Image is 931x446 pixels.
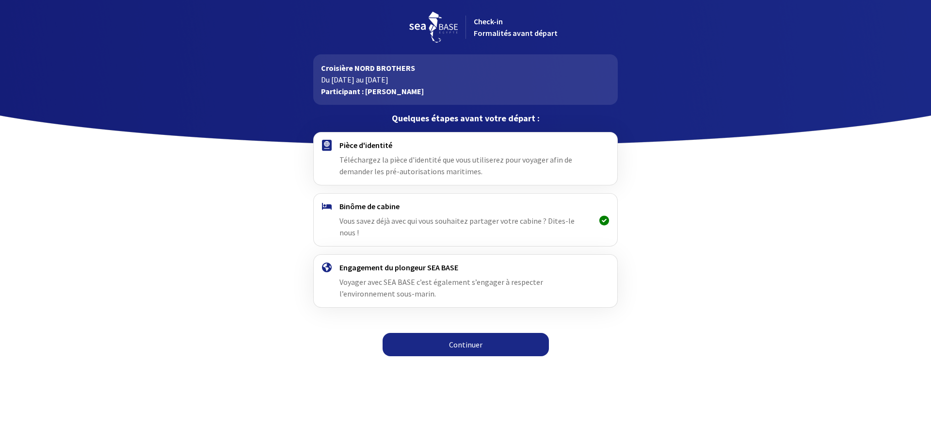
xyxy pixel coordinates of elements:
p: Quelques étapes avant votre départ : [313,113,617,124]
p: Croisière NORD BROTHERS [321,62,610,74]
img: engagement.svg [322,263,332,272]
span: Check-in Formalités avant départ [474,17,558,38]
img: binome.svg [322,203,332,210]
span: Voyager avec SEA BASE c’est également s’engager à respecter l’environnement sous-marin. [339,277,543,298]
h4: Engagement du plongeur SEA BASE [339,263,591,272]
a: Continuer [383,333,549,356]
h4: Pièce d'identité [339,140,591,150]
p: Participant : [PERSON_NAME] [321,85,610,97]
p: Du [DATE] au [DATE] [321,74,610,85]
img: passport.svg [322,140,332,151]
h4: Binôme de cabine [339,201,591,211]
img: logo_seabase.svg [409,12,458,43]
span: Téléchargez la pièce d'identité que vous utiliserez pour voyager afin de demander les pré-autoris... [339,155,572,176]
span: Vous savez déjà avec qui vous souhaitez partager votre cabine ? Dites-le nous ! [339,216,575,237]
